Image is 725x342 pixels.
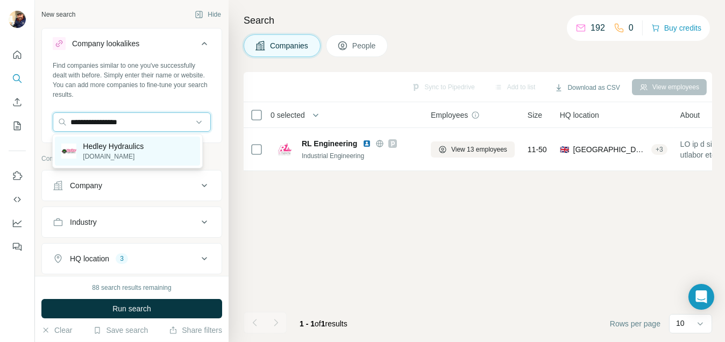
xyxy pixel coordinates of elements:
span: Run search [112,303,151,314]
span: 1 - 1 [300,319,315,328]
p: Company information [41,154,222,163]
span: Companies [270,40,309,51]
div: 88 search results remaining [92,283,171,293]
span: People [352,40,377,51]
span: View 13 employees [451,145,507,154]
h4: Search [244,13,712,28]
button: Use Surfe API [9,190,26,209]
p: 192 [591,22,605,34]
span: Size [528,110,542,120]
div: HQ location [70,253,109,264]
button: Buy credits [651,20,701,35]
button: HQ location3 [42,246,222,272]
p: 0 [629,22,634,34]
button: Run search [41,299,222,318]
div: Industry [70,217,97,227]
span: [GEOGRAPHIC_DATA], [GEOGRAPHIC_DATA], [GEOGRAPHIC_DATA] [573,144,647,155]
span: 11-50 [528,144,547,155]
div: New search [41,10,75,19]
img: Logo of RL Engineering [276,141,293,158]
button: Enrich CSV [9,92,26,112]
button: Dashboard [9,213,26,233]
button: Clear [41,325,72,336]
p: Hedley Hydraulics [83,141,144,152]
button: Search [9,69,26,88]
p: [DOMAIN_NAME] [83,152,144,161]
div: Company lookalikes [72,38,139,49]
span: RL Engineering [302,138,357,149]
span: About [680,110,700,120]
span: 1 [321,319,325,328]
button: Company [42,173,222,198]
span: HQ location [560,110,599,120]
span: 🇬🇧 [560,144,569,155]
div: Company [70,180,102,191]
button: View 13 employees [431,141,515,158]
button: Save search [93,325,148,336]
div: + 3 [651,145,667,154]
p: 10 [676,318,685,329]
button: My lists [9,116,26,136]
span: 0 selected [271,110,305,120]
button: Feedback [9,237,26,256]
span: results [300,319,347,328]
button: Use Surfe on LinkedIn [9,166,26,186]
div: Industrial Engineering [302,151,418,161]
button: Hide [187,6,229,23]
div: 3 [116,254,128,263]
span: Employees [431,110,468,120]
span: of [315,319,321,328]
div: Find companies similar to one you've successfully dealt with before. Simply enter their name or w... [53,61,211,99]
button: Industry [42,209,222,235]
div: Open Intercom Messenger [688,284,714,310]
button: Company lookalikes [42,31,222,61]
button: Quick start [9,45,26,65]
img: Avatar [9,11,26,28]
span: Rows per page [610,318,660,329]
button: Download as CSV [547,80,627,96]
button: Share filters [169,325,222,336]
img: LinkedIn logo [362,139,371,148]
img: Hedley Hydraulics [61,144,76,159]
